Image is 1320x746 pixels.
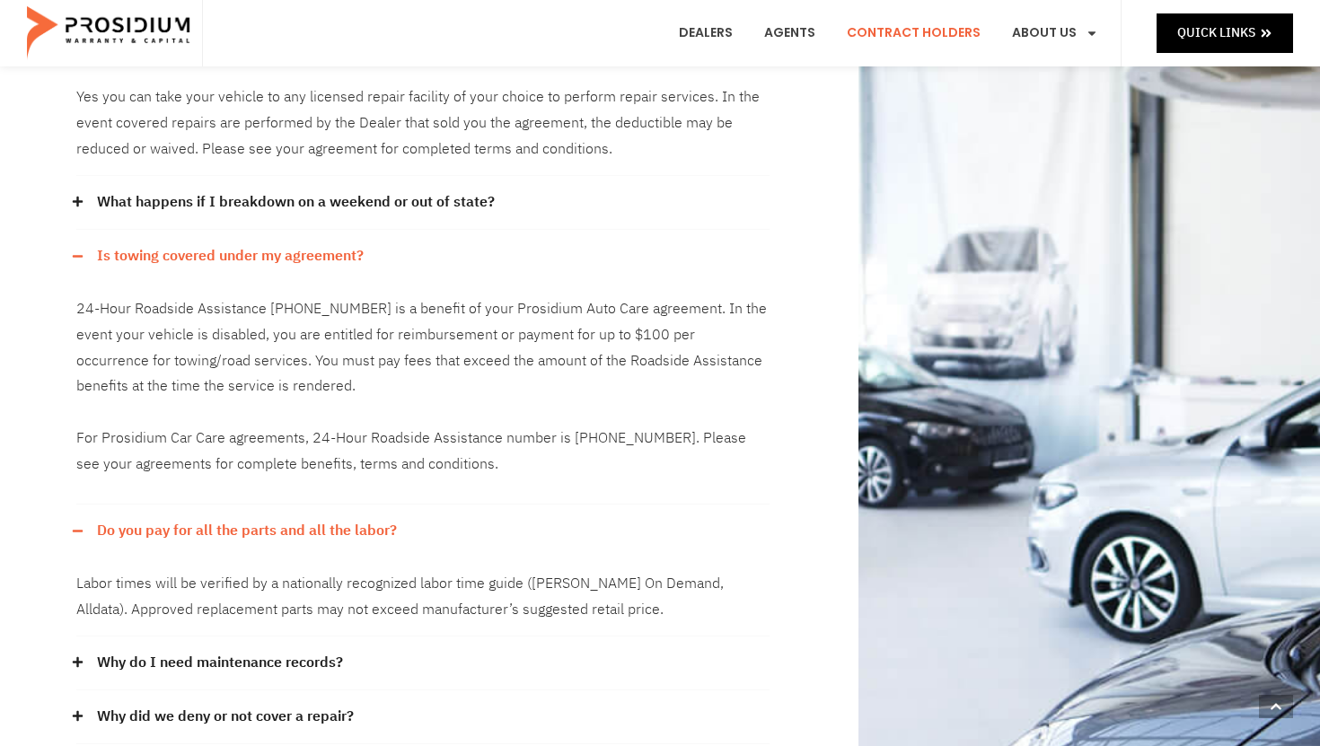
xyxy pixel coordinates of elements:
div: Can I take my vehicle to any repair facility? [76,71,770,176]
div: Is towing covered under my agreement? [76,283,770,505]
p: 24-Hour Roadside Assistance [PHONE_NUMBER] is a benefit of your Prosidium Auto Care agreement. In... [76,296,770,478]
div: What happens if I breakdown on a weekend or out of state? [76,176,770,230]
div: Why did we deny or not cover a repair? [76,690,770,744]
a: Is towing covered under my agreement? [97,243,364,269]
a: Why do I need maintenance records? [97,650,343,676]
div: Is towing covered under my agreement? [76,230,770,283]
a: Do you pay for all the parts and all the labor? [97,518,397,544]
span: Quick Links [1177,22,1255,44]
a: What happens if I breakdown on a weekend or out of state? [97,189,495,215]
a: Why did we deny or not cover a repair? [97,704,354,730]
a: Quick Links [1157,13,1293,52]
div: Why do I need maintenance records? [76,636,770,690]
div: Do you pay for all the parts and all the labor? [76,557,770,637]
div: Do you pay for all the parts and all the labor? [76,505,770,557]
